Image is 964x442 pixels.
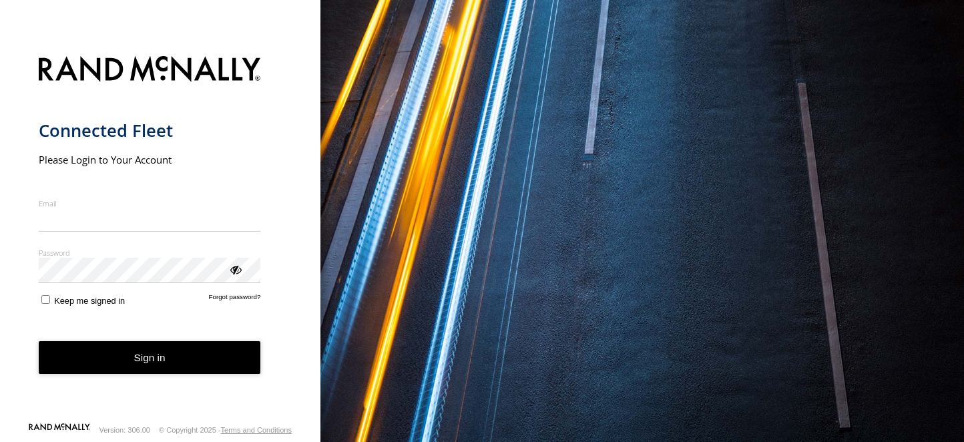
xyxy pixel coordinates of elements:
a: Terms and Conditions [221,426,292,434]
form: main [39,48,282,422]
input: Keep me signed in [41,295,50,304]
img: Rand McNally [39,53,261,87]
button: Sign in [39,341,261,374]
div: ViewPassword [228,262,242,276]
label: Email [39,198,261,208]
a: Forgot password? [209,293,261,306]
h1: Connected Fleet [39,120,261,142]
a: Visit our Website [29,423,90,437]
label: Password [39,248,261,258]
div: Version: 306.00 [99,426,150,434]
div: © Copyright 2025 - [159,426,292,434]
span: Keep me signed in [54,296,125,306]
h2: Please Login to Your Account [39,153,261,166]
